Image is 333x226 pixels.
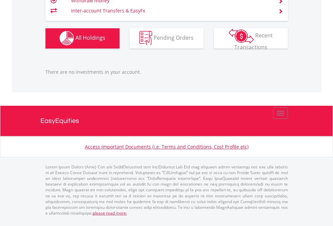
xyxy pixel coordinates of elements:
button: Pending Orders [130,28,204,49]
span: Recent Transactions [234,32,273,51]
a: Access Important Documents (i.e. Terms and Conditions, Cost Profile etc) [85,143,248,150]
p: There are no investments in your account. [45,69,288,75]
button: Recent Transactions [214,28,288,49]
button: All Holdings [45,28,120,49]
span: All Holdings [75,34,105,41]
a: please read more: [93,210,127,216]
td: Inter-account Transfers & EasyFx [71,6,270,16]
img: holdings-wht.png [60,31,74,45]
a: EasyEquities [40,106,293,136]
span: Pending Orders [154,34,194,41]
p: Lorem Ipsum Dolors (Ame) Con a/e SeddOeiusmod tem InciDiduntut Lab Etd mag aliquaen admin veniamq... [45,164,288,216]
img: pending_instructions-wht.png [139,31,152,45]
img: transactions-zar-wht.png [229,29,254,43]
